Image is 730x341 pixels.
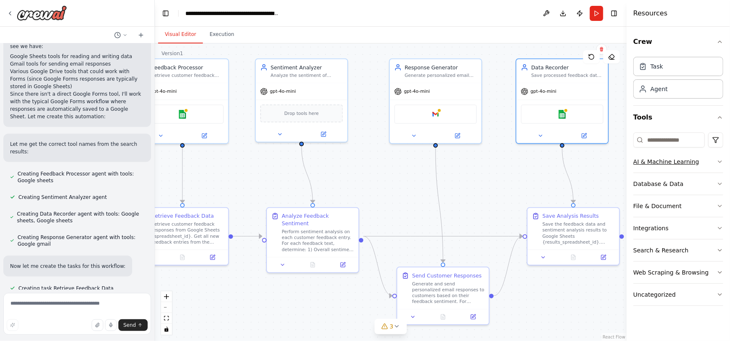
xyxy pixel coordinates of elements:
g: Edge from e5a8cccf-9d63-46e7-8206-a42dcaf9eb07 to 092cd152-a79f-4463-ad6e-f8b53e5782bf [364,233,523,240]
div: Generate personalized email responses to customers based on their feedback sentiment and send the... [405,73,477,79]
div: Agent [651,85,668,93]
p: Now let me create the tasks for this workflow: [10,262,126,270]
div: Retrieve customer feedback responses from Google Sheets {spreadsheet_id}. Get all new feedback en... [151,221,224,245]
button: Uncategorized [633,284,723,305]
div: Retrieve customer feedback from Google Sheets {spreadsheet_id}, analyze each response, and proces... [151,73,224,79]
a: React Flow attribution [603,335,625,339]
button: No output available [558,253,589,262]
button: Delete node [596,44,607,55]
li: Gmail tools for sending email responses [10,60,144,68]
div: Feedback ProcessorRetrieve customer feedback from Google Sheets {spreadsheet_id}, analyze each re... [136,59,229,144]
button: Hide right sidebar [608,8,620,19]
button: Open in side panel [563,131,605,140]
button: Search & Research [633,239,723,261]
g: Edge from 81396d50-77b0-4a5a-a94d-979e2f6514ab to e5a8cccf-9d63-46e7-8206-a42dcaf9eb07 [233,233,262,240]
div: React Flow controls [161,291,172,335]
div: Search & Research [633,246,689,254]
div: Tools [633,129,723,313]
button: File & Document [633,195,723,217]
button: Tools [633,106,723,129]
span: Creating task Retrieve Feedback Data [18,285,113,292]
div: Send Customer ResponsesGenerate and send personalized email responses to customers based on their... [397,267,490,325]
div: Analyze Feedback SentimentPerform sentiment analysis on each customer feedback entry. For each fe... [266,207,359,273]
button: Open in side panel [591,253,616,262]
div: Analyze Feedback Sentiment [282,212,354,227]
g: Edge from e5a8cccf-9d63-46e7-8206-a42dcaf9eb07 to d4b123fc-ae40-42af-ac76-7298613dd374 [364,233,392,300]
span: Creating Response Generator agent with tools: Google gmail [18,234,144,247]
img: Google sheets [178,110,187,119]
button: Crew [633,30,723,53]
div: Save processed feedback data including sentiment analysis results to Google Sheets {results_sprea... [531,73,604,79]
div: Perform sentiment analysis on each customer feedback entry. For each feedback text, determine: 1)... [282,229,354,252]
button: No output available [297,260,328,269]
div: Sentiment AnalyzerAnalyze the sentiment of customer feedback text and categorize it as positive, ... [255,59,348,143]
div: AI & Machine Learning [633,158,699,166]
div: Retrieve Feedback Data [151,212,214,220]
button: No output available [427,313,458,321]
div: Save the feedback data and sentiment analysis results to Google Sheets {results_spreadsheet_id}. ... [543,221,615,245]
span: Creating Feedback Processor agent with tools: Google sheets [18,170,144,184]
div: Database & Data [633,180,684,188]
div: Retrieve Feedback DataRetrieve customer feedback responses from Google Sheets {spreadsheet_id}. G... [136,207,229,266]
button: Database & Data [633,173,723,195]
div: Send Customer Responses [412,272,482,280]
div: Web Scraping & Browsing [633,268,709,277]
button: Visual Editor [158,26,203,43]
button: Improve this prompt [7,319,18,331]
div: Response GeneratorGenerate personalized email responses to customers based on their feedback sent... [389,59,482,144]
p: Let me get the correct tool names from the search results: [10,140,144,155]
button: zoom in [161,291,172,302]
button: 3 [375,319,407,334]
button: Open in side panel [460,313,486,321]
button: Click to speak your automation idea [105,319,117,331]
button: fit view [161,313,172,324]
g: Edge from d4b123fc-ae40-42af-ac76-7298613dd374 to 092cd152-a79f-4463-ad6e-f8b53e5782bf [494,233,523,300]
button: Switch to previous chat [111,30,131,40]
li: Google Sheets tools for reading and writing data [10,53,144,60]
div: Save Analysis ResultsSave the feedback data and sentiment analysis results to Google Sheets {resu... [527,207,620,266]
g: Edge from 4f7ee028-c89a-4a21-8518-ef249166f418 to d4b123fc-ae40-42af-ac76-7298613dd374 [432,148,447,263]
button: Start a new chat [134,30,148,40]
div: Data Recorder [531,64,604,71]
button: Open in side panel [330,260,356,269]
span: Creating Sentiment Analyzer agent [18,194,107,201]
div: Save Analysis Results [543,212,599,220]
p: Since there isn't a direct Google Forms tool, I'll work with the typical Google Forms workflow wh... [10,90,144,120]
div: Uncategorized [633,290,676,299]
div: Crew [633,53,723,105]
div: Generate and send personalized email responses to customers based on their feedback sentiment. Fo... [412,281,484,305]
span: gpt-4o-mini [530,89,556,94]
g: Edge from 763a13c7-40fa-4924-b980-8a6329d024c5 to 81396d50-77b0-4a5a-a94d-979e2f6514ab [179,148,186,203]
div: Integrations [633,224,669,232]
button: AI & Machine Learning [633,151,723,173]
div: File & Document [633,202,682,210]
div: Feedback Processor [151,64,224,71]
button: No output available [166,253,198,262]
button: toggle interactivity [161,324,172,335]
h4: Resources [633,8,668,18]
span: gpt-4o-mini [404,89,430,94]
button: Integrations [633,217,723,239]
button: Open in side panel [302,130,345,139]
div: Data RecorderSave processed feedback data including sentiment analysis results to Google Sheets {... [516,59,609,144]
button: Hide left sidebar [160,8,172,19]
img: Google gmail [431,110,440,119]
g: Edge from 53439216-00dc-47e1-869b-d4ae43c06543 to 092cd152-a79f-4463-ad6e-f8b53e5782bf [558,148,577,203]
img: Google sheets [558,110,566,119]
button: Execution [203,26,241,43]
nav: breadcrumb [185,9,279,18]
button: Send [118,319,148,331]
span: 3 [390,322,394,331]
div: Version 1 [161,50,183,57]
button: Upload files [92,319,103,331]
span: gpt-4o-mini [270,89,296,94]
span: Creating Data Recorder agent with tools: Google sheets, Google sheets [17,211,144,224]
div: Response Generator [405,64,477,71]
span: Drop tools here [284,110,319,117]
button: zoom out [161,302,172,313]
button: Open in side panel [436,131,479,140]
li: Various Google Drive tools that could work with Forms (since Google Forms responses are typically... [10,68,144,90]
img: Logo [17,5,67,20]
button: Web Scraping & Browsing [633,262,723,283]
button: Open in side panel [183,131,225,140]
